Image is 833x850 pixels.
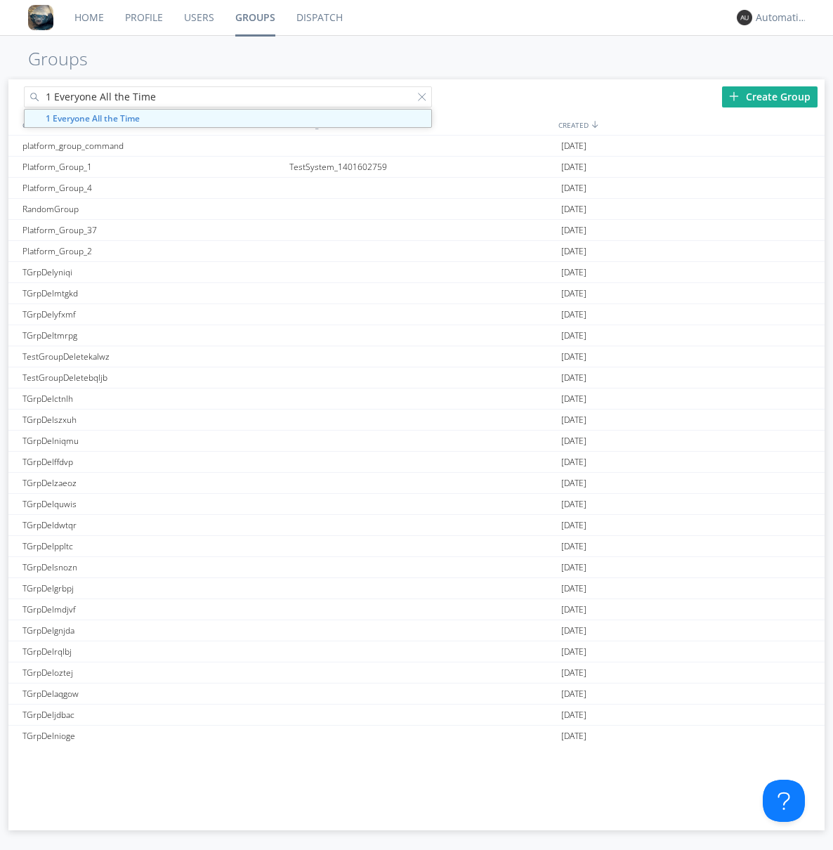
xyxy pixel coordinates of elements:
[561,620,586,641] span: [DATE]
[19,557,287,577] div: TGrpDelsnozn
[19,684,287,704] div: TGrpDelaqgow
[8,726,825,747] a: TGrpDelnioge[DATE]
[8,241,825,262] a: Platform_Group_2[DATE]
[8,557,825,578] a: TGrpDelsnozn[DATE]
[8,136,825,157] a: platform_group_command[DATE]
[19,494,287,514] div: TGrpDelquwis
[8,346,825,367] a: TestGroupDeletekalwz[DATE]
[8,325,825,346] a: TGrpDeltmrpg[DATE]
[19,346,287,367] div: TestGroupDeletekalwz
[561,325,586,346] span: [DATE]
[19,241,287,261] div: Platform_Group_2
[561,157,586,178] span: [DATE]
[561,388,586,410] span: [DATE]
[19,304,287,325] div: TGrpDelyfxmf
[561,199,586,220] span: [DATE]
[561,536,586,557] span: [DATE]
[561,178,586,199] span: [DATE]
[28,5,53,30] img: 8ff700cf5bab4eb8a436322861af2272
[8,494,825,515] a: TGrpDelquwis[DATE]
[19,578,287,599] div: TGrpDelgrbpj
[8,388,825,410] a: TGrpDelctnlh[DATE]
[19,115,282,135] div: GROUPS
[19,199,287,219] div: RandomGroup
[28,49,833,69] h1: Groups
[561,641,586,662] span: [DATE]
[19,452,287,472] div: TGrpDelffdvp
[8,599,825,620] a: TGrpDelmdjvf[DATE]
[561,599,586,620] span: [DATE]
[561,662,586,684] span: [DATE]
[722,86,818,107] div: Create Group
[561,494,586,515] span: [DATE]
[19,283,287,303] div: TGrpDelmtgkd
[8,662,825,684] a: TGrpDeloztej[DATE]
[19,178,287,198] div: Platform_Group_4
[8,199,825,220] a: RandomGroup[DATE]
[8,178,825,199] a: Platform_Group_4[DATE]
[561,473,586,494] span: [DATE]
[19,599,287,620] div: TGrpDelmdjvf
[8,452,825,473] a: TGrpDelffdvp[DATE]
[561,220,586,241] span: [DATE]
[8,304,825,325] a: TGrpDelyfxmf[DATE]
[8,431,825,452] a: TGrpDelniqmu[DATE]
[561,262,586,283] span: [DATE]
[8,641,825,662] a: TGrpDelrqlbj[DATE]
[561,241,586,262] span: [DATE]
[8,410,825,431] a: TGrpDelszxuh[DATE]
[19,620,287,641] div: TGrpDelgnjda
[8,283,825,304] a: TGrpDelmtgkd[DATE]
[8,515,825,536] a: TGrpDeldwtqr[DATE]
[737,10,752,25] img: 373638.png
[561,557,586,578] span: [DATE]
[19,473,287,493] div: TGrpDelzaeoz
[19,157,287,177] div: Platform_Group_1
[19,431,287,451] div: TGrpDelniqmu
[729,91,739,101] img: plus.svg
[19,136,287,156] div: platform_group_command
[19,705,287,725] div: TGrpDeljdbac
[8,473,825,494] a: TGrpDelzaeoz[DATE]
[561,367,586,388] span: [DATE]
[19,367,287,388] div: TestGroupDeletebqljb
[19,410,287,430] div: TGrpDelszxuh
[561,136,586,157] span: [DATE]
[561,283,586,304] span: [DATE]
[561,304,586,325] span: [DATE]
[24,86,432,107] input: Search groups
[561,515,586,536] span: [DATE]
[8,620,825,641] a: TGrpDelgnjda[DATE]
[19,662,287,683] div: TGrpDeloztej
[561,452,586,473] span: [DATE]
[561,705,586,726] span: [DATE]
[19,262,287,282] div: TGrpDelyniqi
[561,346,586,367] span: [DATE]
[8,262,825,283] a: TGrpDelyniqi[DATE]
[19,388,287,409] div: TGrpDelctnlh
[8,220,825,241] a: Platform_Group_37[DATE]
[286,157,557,177] div: TestSystem_1401602759
[8,367,825,388] a: TestGroupDeletebqljb[DATE]
[19,641,287,662] div: TGrpDelrqlbj
[561,578,586,599] span: [DATE]
[8,157,825,178] a: Platform_Group_1TestSystem_1401602759[DATE]
[46,112,140,124] strong: 1 Everyone All the Time
[8,684,825,705] a: TGrpDelaqgow[DATE]
[561,431,586,452] span: [DATE]
[561,684,586,705] span: [DATE]
[19,536,287,556] div: TGrpDelppltc
[8,578,825,599] a: TGrpDelgrbpj[DATE]
[19,325,287,346] div: TGrpDeltmrpg
[555,115,825,135] div: CREATED
[561,410,586,431] span: [DATE]
[19,515,287,535] div: TGrpDeldwtqr
[19,726,287,746] div: TGrpDelnioge
[19,220,287,240] div: Platform_Group_37
[8,536,825,557] a: TGrpDelppltc[DATE]
[8,705,825,726] a: TGrpDeljdbac[DATE]
[763,780,805,822] iframe: Toggle Customer Support
[756,11,808,25] div: Automation+0004
[561,726,586,747] span: [DATE]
